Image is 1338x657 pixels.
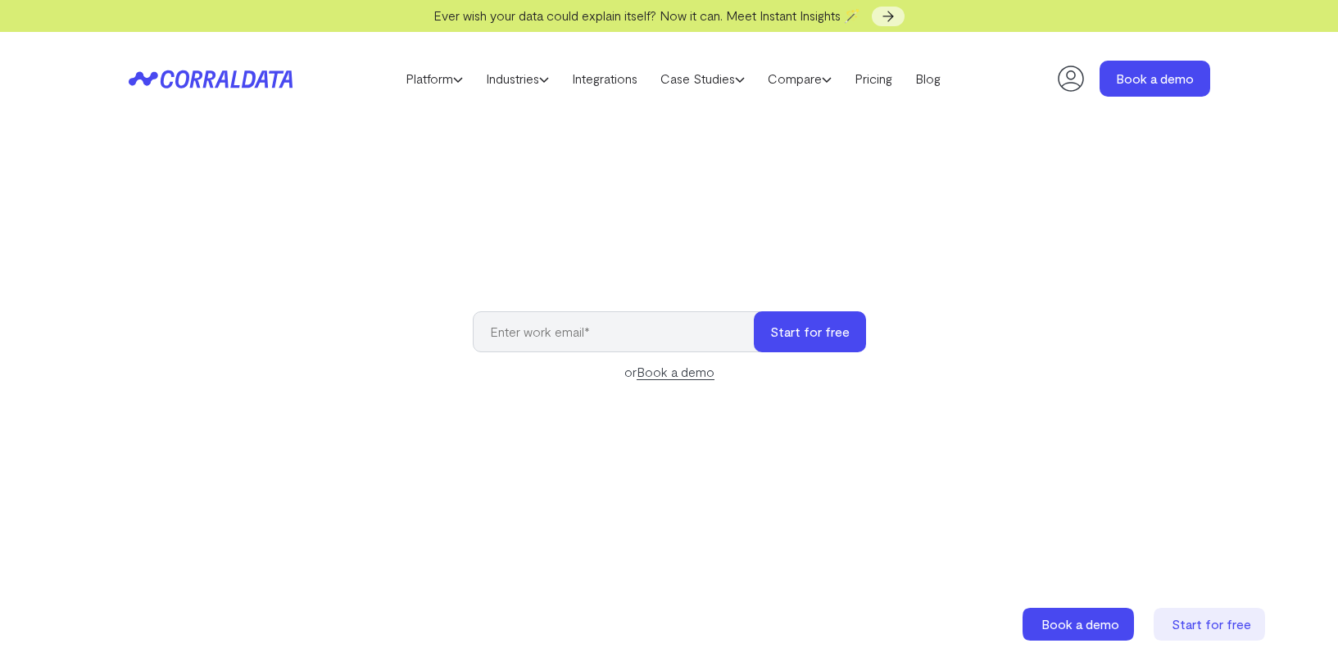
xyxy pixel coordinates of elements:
[473,362,866,382] div: or
[754,311,866,352] button: Start for free
[1023,608,1137,641] a: Book a demo
[473,311,770,352] input: Enter work email*
[649,66,756,91] a: Case Studies
[394,66,474,91] a: Platform
[1154,608,1268,641] a: Start for free
[474,66,560,91] a: Industries
[560,66,649,91] a: Integrations
[1172,616,1251,632] span: Start for free
[1041,616,1119,632] span: Book a demo
[756,66,843,91] a: Compare
[1100,61,1210,97] a: Book a demo
[637,364,714,380] a: Book a demo
[843,66,904,91] a: Pricing
[433,7,860,23] span: Ever wish your data could explain itself? Now it can. Meet Instant Insights 🪄
[904,66,952,91] a: Blog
